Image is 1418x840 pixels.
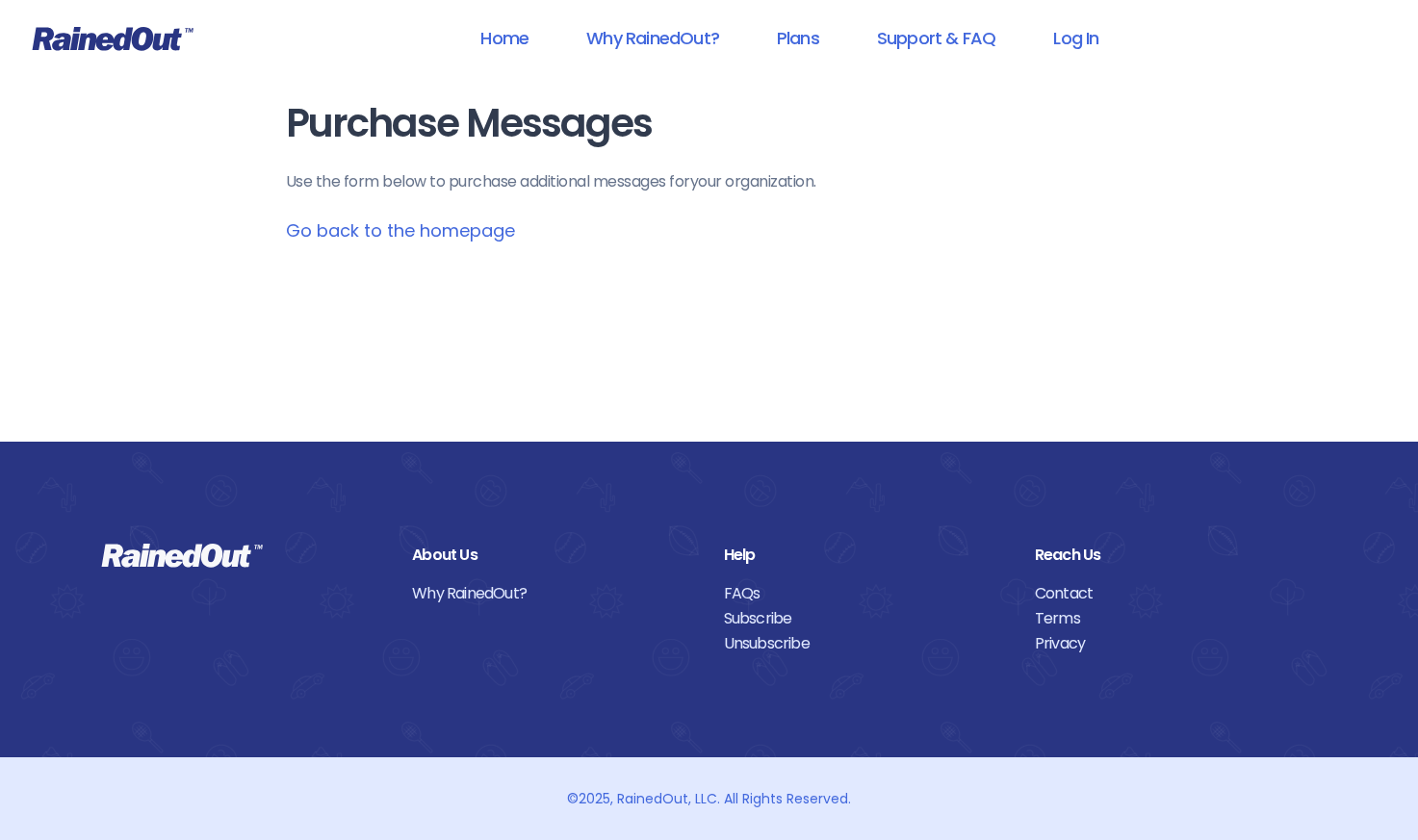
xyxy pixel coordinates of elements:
[1035,581,1317,606] a: Contact
[752,16,844,60] a: Plans
[561,16,744,60] a: Why RainedOut?
[852,16,1020,60] a: Support & FAQ
[1035,606,1317,631] a: Terms
[1035,631,1317,656] a: Privacy
[724,631,1006,656] a: Unsubscribe
[412,543,694,568] div: About Us
[412,581,694,606] a: Why RainedOut?
[724,543,1006,568] div: Help
[286,102,1133,145] h1: Purchase Messages
[1035,543,1317,568] div: Reach Us
[286,218,515,242] a: Go back to the homepage
[455,16,554,60] a: Home
[724,581,1006,606] a: FAQs
[1028,16,1123,60] a: Log In
[286,170,1133,193] p: Use the form below to purchase additional messages for your organization .
[724,606,1006,631] a: Subscribe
